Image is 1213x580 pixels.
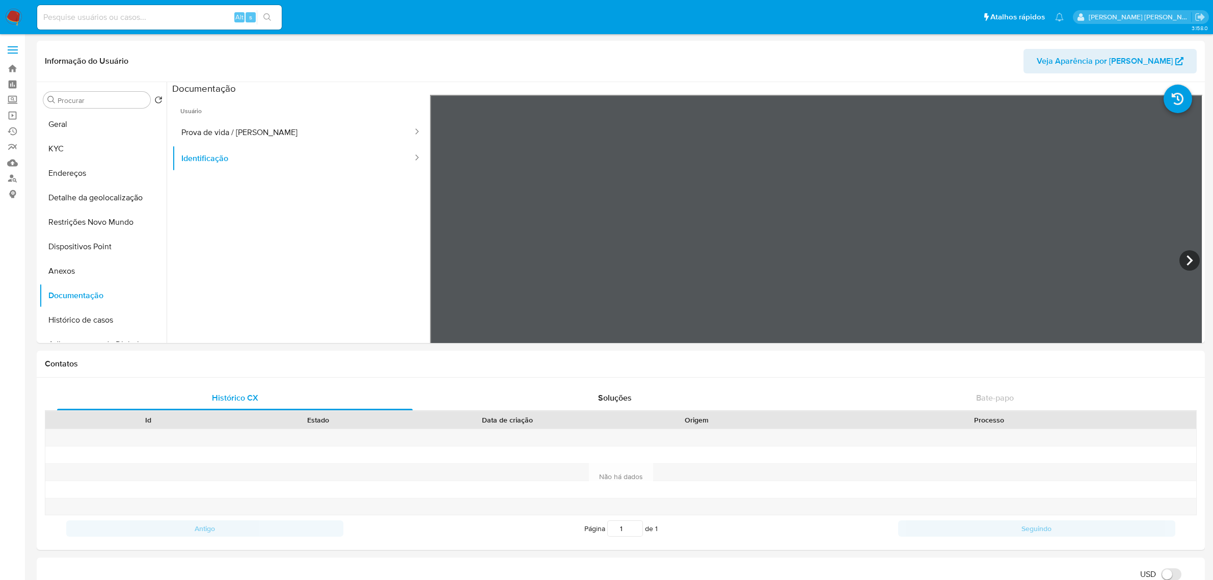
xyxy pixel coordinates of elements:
span: Página de [584,520,658,537]
button: Retornar ao pedido padrão [154,96,163,107]
div: Id [70,415,226,425]
input: Procurar [58,96,146,105]
div: Processo [789,415,1189,425]
button: Endereços [39,161,167,186]
button: Procurar [47,96,56,104]
div: Estado [240,415,395,425]
p: emerson.gomes@mercadopago.com.br [1089,12,1192,22]
button: Dispositivos Point [39,234,167,259]
button: Anexos [39,259,167,283]
span: 1 [655,523,658,534]
button: Documentação [39,283,167,308]
button: Histórico de casos [39,308,167,332]
span: Veja Aparência por [PERSON_NAME] [1037,49,1173,73]
input: Pesquise usuários ou casos... [37,11,282,24]
span: s [249,12,252,22]
div: Origem [619,415,774,425]
h1: Informação do Usuário [45,56,128,66]
a: Sair [1195,12,1205,22]
button: Geral [39,112,167,137]
button: Seguindo [898,520,1175,537]
button: Veja Aparência por [PERSON_NAME] [1023,49,1197,73]
span: Soluções [598,392,632,404]
button: Antigo [66,520,343,537]
span: Bate-papo [976,392,1014,404]
span: Alt [235,12,244,22]
button: KYC [39,137,167,161]
h1: Contatos [45,359,1197,369]
span: Atalhos rápidos [990,12,1045,22]
button: Adiantamentos de Dinheiro [39,332,167,357]
a: Notificações [1055,13,1064,21]
button: Detalhe da geolocalização [39,186,167,210]
button: search-icon [257,10,278,24]
div: Data de criação [410,415,605,425]
span: Histórico CX [212,392,258,404]
button: Restrições Novo Mundo [39,210,167,234]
